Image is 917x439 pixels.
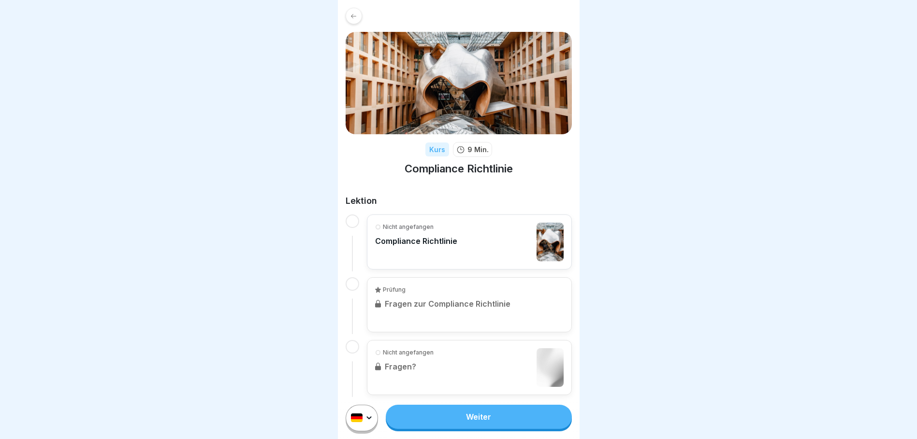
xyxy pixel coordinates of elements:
[383,223,434,231] p: Nicht angefangen
[375,236,457,246] p: Compliance Richtlinie
[351,414,363,423] img: de.svg
[346,195,572,207] h2: Lektion
[375,223,564,261] a: Nicht angefangenCompliance Richtlinie
[467,144,489,155] p: 9 Min.
[537,223,564,261] img: ifn6qszt5iaf9rln6kouq5lc.png
[425,142,449,156] div: Kurs
[346,32,572,134] img: m6azt6by63mj5b74vcaonl5f.png
[386,405,571,429] a: Weiter
[405,162,513,176] h1: Compliance Richtlinie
